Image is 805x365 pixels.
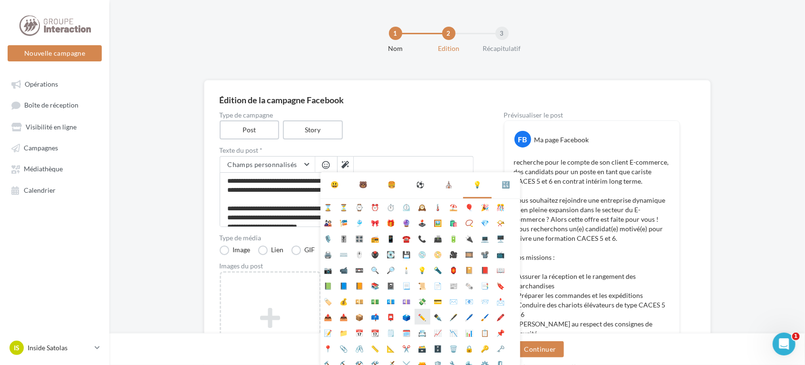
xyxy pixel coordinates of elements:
li: 🛍️ [446,215,462,230]
li: 💎 [477,215,493,230]
span: Opérations [25,80,58,88]
li: 🎉 [477,199,493,215]
li: ⌚ [352,199,368,215]
label: Lien [258,246,284,255]
div: 3 [495,27,509,40]
a: Visibilité en ligne [6,118,104,135]
li: 🗄️ [430,340,446,356]
li: 🎥 [446,246,462,262]
li: 💸 [415,293,430,309]
li: 🎁 [383,215,399,230]
label: Post [220,120,280,139]
li: 📙 [352,277,368,293]
li: 🔍 [368,262,383,277]
li: 📥 [336,309,352,325]
a: Médiathèque [6,160,104,177]
div: Ma page Facebook [534,135,589,145]
li: 📼 [352,262,368,277]
li: ⌨️ [336,246,352,262]
li: 🎎 [320,215,336,230]
li: 📺 [493,246,509,262]
li: 🎛️ [352,230,368,246]
li: ✒️ [430,309,446,325]
li: 📉 [446,325,462,340]
span: Médiathèque [24,165,63,173]
div: Nom [365,44,426,53]
label: Image [220,246,251,255]
li: 🖨️ [320,246,336,262]
li: 📦 [352,309,368,325]
li: 📍 [320,340,336,356]
li: 💡 [415,262,430,277]
li: 📹 [336,262,352,277]
a: IS Inside Satolas [8,339,102,357]
li: 📑 [477,277,493,293]
button: Continuer [517,341,564,357]
span: Boîte de réception [24,101,78,109]
li: 📷 [320,262,336,277]
li: 📽️ [477,246,493,262]
li: 🕰️ [415,199,430,215]
li: 📩 [493,293,509,309]
li: 🗞️ [462,277,477,293]
li: ⛱️ [446,199,462,215]
li: 🎚️ [336,230,352,246]
div: FB [514,131,531,148]
li: 📓 [383,277,399,293]
li: 🎀 [368,215,383,230]
a: Calendrier [6,181,104,198]
li: 🗝️ [493,340,509,356]
li: 📕 [477,262,493,277]
li: ⏳ [336,199,352,215]
li: 🕯️ [399,262,415,277]
li: 🔮 [399,215,415,230]
li: 📋 [477,325,493,340]
li: 🏷️ [320,293,336,309]
label: Type de média [220,235,474,241]
li: 🖍️ [493,309,509,325]
li: 💵 [368,293,383,309]
label: GIF [291,246,315,255]
li: 🗳️ [399,309,415,325]
div: 2 [442,27,456,40]
a: Opérations [6,75,104,92]
li: 📁 [336,325,352,340]
li: 🖲️ [368,246,383,262]
li: 📔 [462,262,477,277]
div: 1 [389,27,402,40]
div: ⛪ [445,180,453,189]
li: 📖 [493,262,509,277]
li: ☎️ [399,230,415,246]
li: 💳 [430,293,446,309]
div: 😃 [330,180,339,189]
li: 📮 [383,309,399,325]
li: ✏️ [415,309,430,325]
li: 📆 [368,325,383,340]
li: 📧 [462,293,477,309]
li: 🔖 [493,277,509,293]
div: Edition [418,44,479,53]
li: 📰 [446,277,462,293]
li: ⏲️ [399,199,415,215]
li: 🎐 [352,215,368,230]
li: 🕹️ [415,215,430,230]
li: 🎈 [462,199,477,215]
li: 📈 [430,325,446,340]
div: Prévisualiser le post [504,112,680,118]
p: Inside Satolas [28,343,91,353]
div: Récapitulatif [472,44,533,53]
li: 🗃️ [415,340,430,356]
li: 🎊 [493,199,509,215]
li: 📞 [415,230,430,246]
li: 💰 [336,293,352,309]
li: 🎙️ [320,230,336,246]
span: Calendrier [24,186,56,194]
li: 📊 [462,325,477,340]
li: 📇 [415,325,430,340]
li: ✂️ [399,340,415,356]
li: 📿 [462,215,477,230]
li: 📝 [320,325,336,340]
li: 📌 [493,325,509,340]
li: 🔋 [446,230,462,246]
li: 📅 [352,325,368,340]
